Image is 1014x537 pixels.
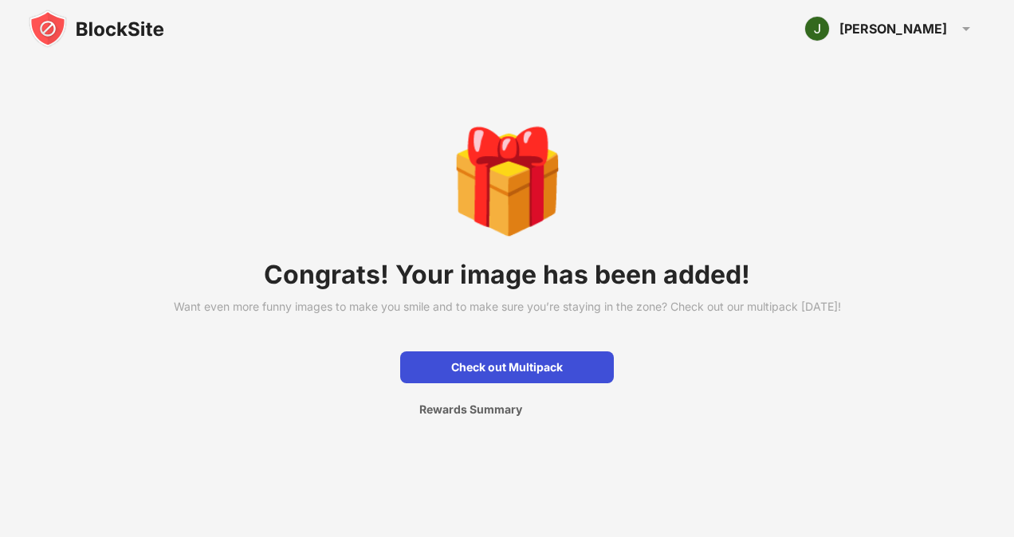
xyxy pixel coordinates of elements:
[29,10,164,48] img: blocksite-icon-black.svg
[264,259,750,290] div: Congrats! Your image has been added!
[804,16,830,41] img: ACg8ocK41FxtYxyo8GFbMw6TK8v9mjjOjb6V3z98yTWXVlVLe0K458D1=s96-c
[446,120,569,240] div: 🎁
[419,402,522,416] div: Rewards Summary
[400,351,614,383] div: Check out Multipack
[839,21,947,37] div: [PERSON_NAME]
[174,300,841,313] div: Want even more funny images to make you smile and to make sure you’re staying in the zone? Check ...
